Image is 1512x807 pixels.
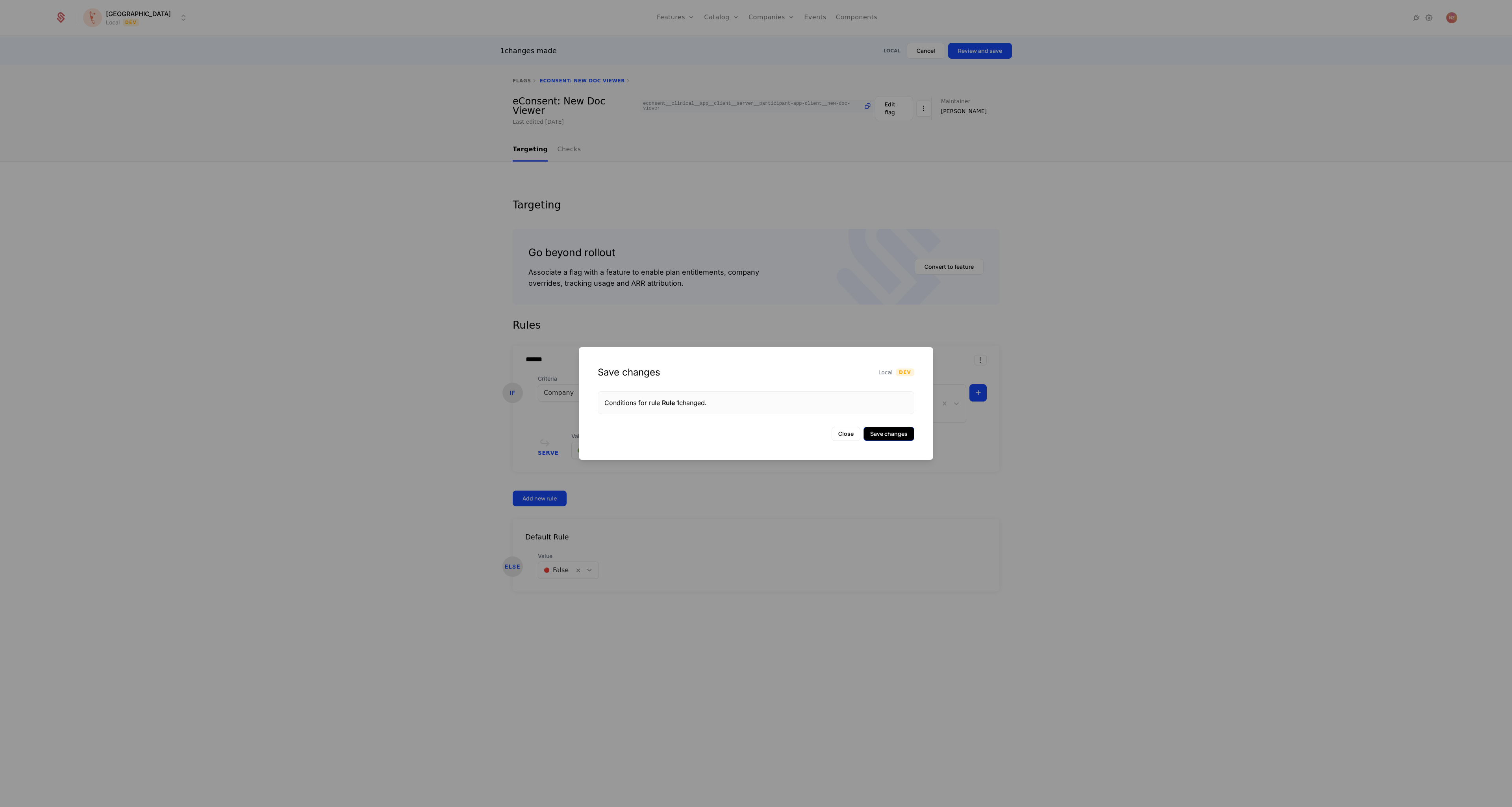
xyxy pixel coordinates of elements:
[604,398,908,407] div: Conditions for rule changed.
[832,427,860,441] button: Close
[598,366,660,379] div: Save changes
[878,368,893,376] span: Local
[662,399,679,407] span: Rule 1
[863,427,914,441] button: Save changes
[896,368,914,376] span: Dev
